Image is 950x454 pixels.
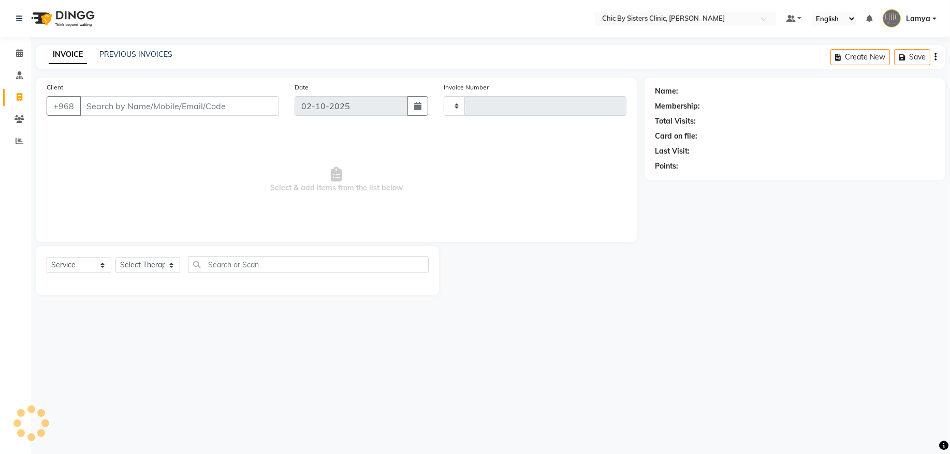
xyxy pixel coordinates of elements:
[444,83,489,92] label: Invoice Number
[830,49,890,65] button: Create New
[99,50,172,59] a: PREVIOUS INVOICES
[655,161,678,172] div: Points:
[655,131,697,142] div: Card on file:
[49,46,87,64] a: INVOICE
[26,4,97,33] img: logo
[80,96,279,116] input: Search by Name/Mobile/Email/Code
[655,116,696,127] div: Total Visits:
[295,83,309,92] label: Date
[894,49,930,65] button: Save
[188,256,429,273] input: Search or Scan
[655,146,690,157] div: Last Visit:
[47,96,81,116] button: +968
[655,86,678,97] div: Name:
[906,13,930,24] span: Lamya
[883,9,901,27] img: Lamya
[47,83,63,92] label: Client
[47,128,626,232] span: Select & add items from the list below
[655,101,700,112] div: Membership:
